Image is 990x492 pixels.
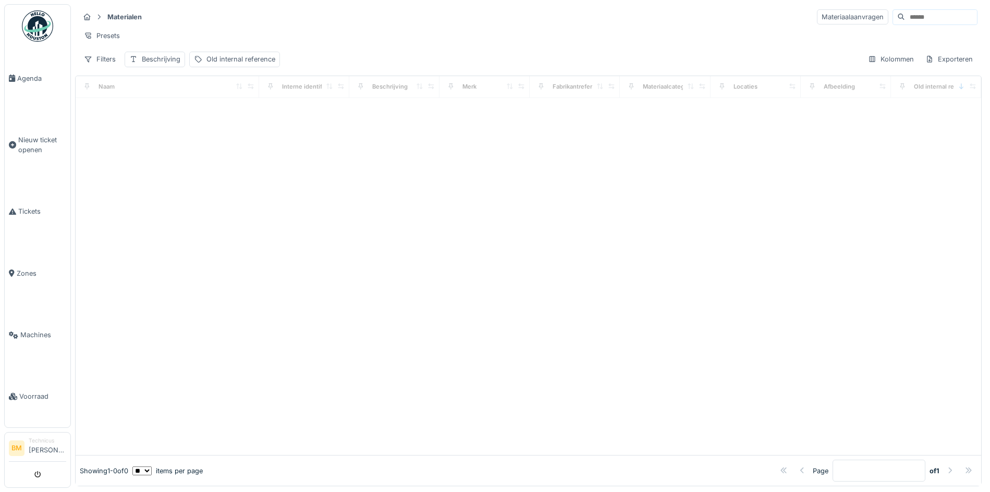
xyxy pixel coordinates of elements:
a: Agenda [5,47,70,109]
div: Filters [79,52,120,67]
a: Machines [5,304,70,366]
span: Zones [17,268,66,278]
div: Beschrijving [142,54,180,64]
a: Tickets [5,181,70,242]
div: items per page [132,466,203,476]
div: Showing 1 - 0 of 0 [80,466,128,476]
div: Locaties [734,82,757,91]
li: BM [9,440,25,456]
div: Beschrijving [372,82,408,91]
span: Tickets [18,206,66,216]
div: Presets [79,28,125,43]
span: Nieuw ticket openen [18,135,66,155]
a: Zones [5,242,70,304]
a: Voorraad [5,366,70,427]
div: Old internal reference [206,54,275,64]
div: Fabrikantreferentie [553,82,607,91]
strong: of 1 [930,466,939,476]
div: Kolommen [863,52,919,67]
div: Merk [462,82,476,91]
div: Afbeelding [824,82,855,91]
img: Badge_color-CXgf-gQk.svg [22,10,53,42]
div: Old internal reference [914,82,976,91]
span: Voorraad [19,391,66,401]
li: [PERSON_NAME] [29,437,66,459]
div: Page [813,466,828,476]
a: Nieuw ticket openen [5,109,70,181]
div: Materiaalcategorie [643,82,695,91]
a: BM Technicus[PERSON_NAME] [9,437,66,462]
span: Machines [20,330,66,340]
div: Materiaalaanvragen [817,9,888,24]
div: Exporteren [921,52,977,67]
span: Agenda [17,73,66,83]
div: Naam [99,82,115,91]
strong: Materialen [103,12,146,22]
div: Interne identificator [282,82,338,91]
div: Technicus [29,437,66,445]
